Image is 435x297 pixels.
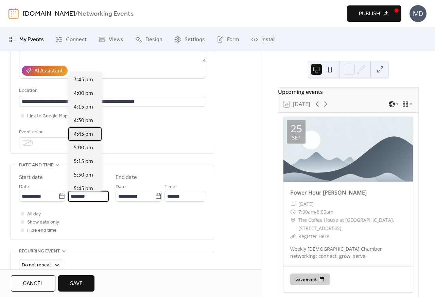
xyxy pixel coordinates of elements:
button: Save [58,275,94,292]
span: Publish [359,10,380,18]
a: Connect [51,30,92,49]
span: All day [27,210,41,218]
span: 5:15 pm [74,158,93,166]
div: ​ [290,232,296,241]
span: The Coffee House at [GEOGRAPHIC_DATA], [STREET_ADDRESS] [298,216,406,232]
span: Date and time [19,161,54,169]
div: Event color [19,128,73,136]
span: 5:30 pm [74,171,93,179]
a: Form [212,30,244,49]
a: Power Hour [PERSON_NAME] [290,189,367,196]
span: 5:45 pm [74,185,93,193]
a: Install [246,30,280,49]
span: Time [164,183,175,191]
span: Time [68,183,79,191]
div: Weekly [DEMOGRAPHIC_DATA] Chamber networking: connect, grow, serve. [283,245,413,260]
a: [DOMAIN_NAME] [23,7,75,20]
span: - [315,208,317,216]
button: AI Assistant [22,66,68,76]
span: Connect [66,36,87,44]
span: Views [109,36,123,44]
span: 5:00 pm [74,144,93,152]
b: Networking Events [78,7,134,20]
span: Date [116,183,126,191]
span: Cancel [23,280,43,288]
div: Upcoming events [278,88,418,96]
span: Save [70,280,83,288]
span: 4:45 pm [74,130,93,138]
div: 25 [291,123,302,134]
div: Location [19,87,204,95]
a: Register Here [298,233,329,240]
div: ​ [290,200,296,208]
span: Recurring event [19,247,60,255]
div: ​ [290,208,296,216]
b: / [75,7,78,20]
span: Form [227,36,239,44]
span: 4:30 pm [74,117,93,125]
a: Views [93,30,128,49]
span: Hide end time [27,227,57,235]
button: Cancel [11,275,55,292]
a: Settings [169,30,210,49]
span: [DATE] [298,200,314,208]
div: MD [410,5,427,22]
span: Install [261,36,275,44]
a: Design [130,30,168,49]
span: 8:00am [317,208,333,216]
span: Do not repeat [22,261,51,270]
button: Publish [347,5,401,22]
div: ​ [290,216,296,224]
div: AI Assistant [34,67,63,75]
span: 4:15 pm [74,103,93,111]
span: Date [19,183,29,191]
div: Sep [292,135,300,140]
div: End date [116,174,137,182]
div: Start date [19,174,43,182]
span: Settings [185,36,205,44]
span: Show date only [27,218,59,227]
button: Save event [290,274,330,285]
a: My Events [4,30,49,49]
img: logo [8,8,19,19]
span: My Events [19,36,44,44]
span: Design [145,36,162,44]
span: Link to Google Maps [27,112,70,120]
span: 7:00am [298,208,315,216]
span: 3:45 pm [74,76,93,84]
span: 4:00 pm [74,89,93,98]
